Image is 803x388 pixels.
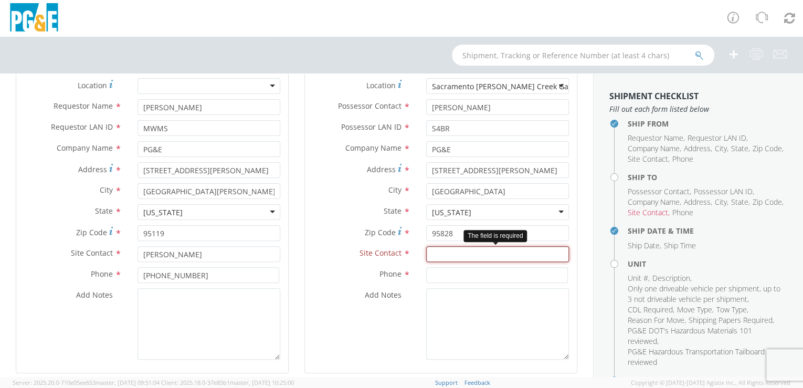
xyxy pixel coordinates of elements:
[628,154,668,164] span: Site Contact
[609,90,699,102] strong: Shipment Checklist
[628,326,785,347] li: ,
[677,305,714,315] li: ,
[694,186,754,197] li: ,
[731,197,748,207] span: State
[688,133,746,143] span: Requestor LAN ID
[96,379,160,386] span: master, [DATE] 09:51:04
[76,290,113,300] span: Add Notes
[13,379,160,386] span: Server: 2025.20.0-710e05ee653
[628,305,673,314] span: CDL Required
[54,101,113,111] span: Requestor Name
[672,207,693,217] span: Phone
[628,154,670,164] li: ,
[365,227,396,237] span: Zip Code
[652,273,692,284] li: ,
[628,273,650,284] li: ,
[628,305,674,315] li: ,
[628,197,681,207] li: ,
[161,379,294,386] span: Client: 2025.18.0-37e85b1
[51,122,113,132] span: Requestor LAN ID
[452,45,714,66] input: Shipment, Tracking or Reference Number (at least 4 chars)
[628,197,680,207] span: Company Name
[684,197,712,207] li: ,
[684,197,711,207] span: Address
[628,240,660,250] span: Ship Date
[628,133,685,143] li: ,
[432,81,584,92] div: Sacramento [PERSON_NAME] Creek Gas GC
[366,80,396,90] span: Location
[379,269,401,279] span: Phone
[432,207,471,218] div: [US_STATE]
[716,305,747,314] span: Tow Type
[628,273,648,283] span: Unit #
[628,120,787,128] h4: Ship From
[463,230,527,242] div: The field is required
[628,260,787,268] h4: Unit
[95,206,113,216] span: State
[664,240,696,250] span: Ship Time
[628,143,681,154] li: ,
[628,207,668,217] span: Site Contact
[435,379,458,386] a: Support
[345,143,401,153] span: Company Name
[628,284,780,304] span: Only one driveable vehicle per shipment, up to 3 not driveable vehicle per shipment
[677,305,712,314] span: Move Type
[631,379,790,387] span: Copyright © [DATE]-[DATE] Agistix Inc., All Rights Reserved
[78,80,107,90] span: Location
[628,133,683,143] span: Requestor Name
[628,326,752,346] span: PG&E DOT's Hazardous Materials 101 reviewed
[753,197,784,207] li: ,
[753,197,782,207] span: Zip Code
[365,290,401,300] span: Add Notes
[628,207,670,218] li: ,
[341,122,401,132] span: Possessor LAN ID
[628,186,691,197] li: ,
[715,197,727,207] span: City
[628,284,785,305] li: ,
[716,305,748,315] li: ,
[731,197,750,207] li: ,
[731,143,750,154] li: ,
[76,227,107,237] span: Zip Code
[628,347,765,367] span: PG&E Hazardous Transportation Tailboard reviewed
[628,240,661,251] li: ,
[78,164,107,174] span: Address
[753,143,782,153] span: Zip Code
[91,269,113,279] span: Phone
[689,315,774,326] li: ,
[100,185,113,195] span: City
[731,143,748,153] span: State
[684,143,711,153] span: Address
[672,154,693,164] span: Phone
[628,143,680,153] span: Company Name
[753,143,784,154] li: ,
[609,104,787,114] span: Fill out each form listed below
[684,143,712,154] li: ,
[143,207,183,218] div: [US_STATE]
[628,186,690,196] span: Possessor Contact
[652,273,690,283] span: Description
[230,379,294,386] span: master, [DATE] 10:25:00
[715,197,728,207] li: ,
[384,206,401,216] span: State
[628,315,684,325] span: Reason For Move
[628,173,787,181] h4: Ship To
[57,143,113,153] span: Company Name
[338,101,401,111] span: Possessor Contact
[689,315,773,325] span: Shipping Papers Required
[71,248,113,258] span: Site Contact
[8,3,60,34] img: pge-logo-06675f144f4cfa6a6814.png
[464,379,490,386] a: Feedback
[367,164,396,174] span: Address
[388,185,401,195] span: City
[688,133,748,143] li: ,
[360,248,401,258] span: Site Contact
[715,143,727,153] span: City
[694,186,753,196] span: Possessor LAN ID
[715,143,728,154] li: ,
[628,315,686,326] li: ,
[628,227,787,235] h4: Ship Date & Time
